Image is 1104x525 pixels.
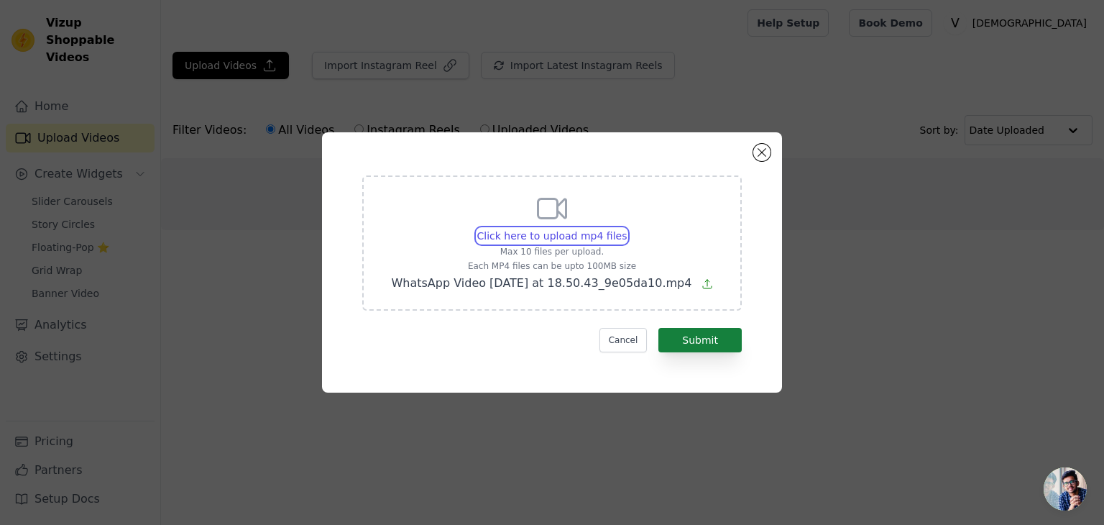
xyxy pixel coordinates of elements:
[753,144,770,161] button: Close modal
[658,328,742,352] button: Submit
[391,246,712,257] p: Max 10 files per upload.
[391,276,691,290] span: WhatsApp Video [DATE] at 18.50.43_9e05da10.mp4
[599,328,648,352] button: Cancel
[391,260,712,272] p: Each MP4 files can be upto 100MB size
[477,230,627,242] span: Click here to upload mp4 files
[1044,467,1087,511] a: Open chat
